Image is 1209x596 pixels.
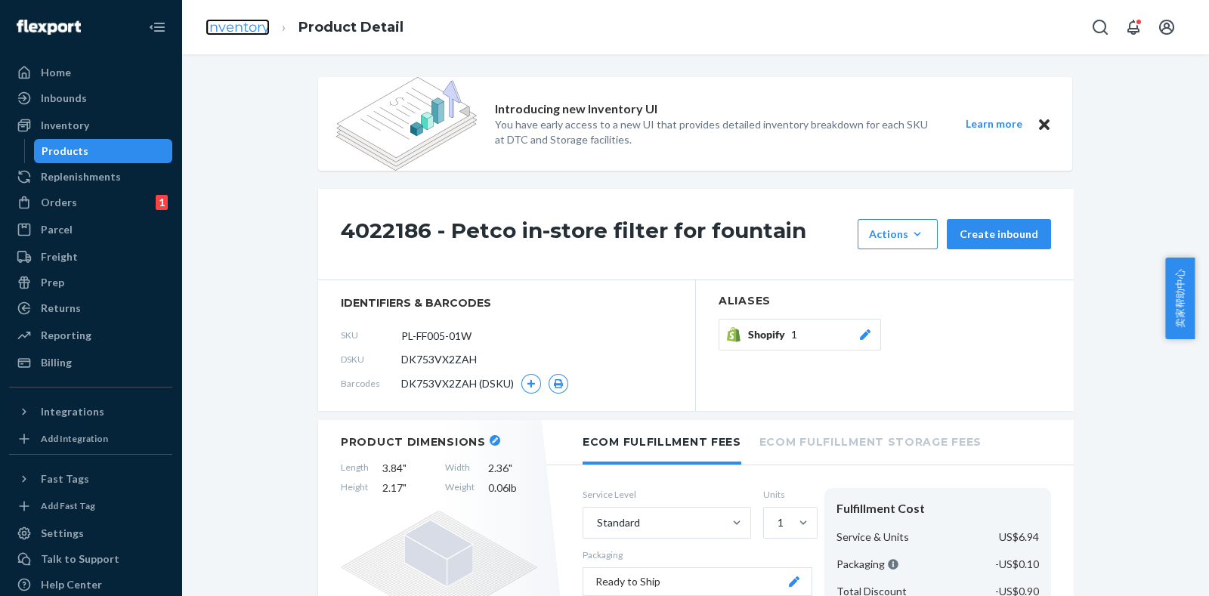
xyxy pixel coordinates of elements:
[17,20,81,35] img: Flexport logo
[488,480,537,496] span: 0.06 lb
[341,377,401,390] span: Barcodes
[748,327,791,342] span: Shopify
[41,301,81,316] div: Returns
[583,488,751,501] label: Service Level
[9,296,172,320] a: Returns
[9,547,172,571] a: Talk to Support
[445,480,475,496] span: Weight
[595,515,597,530] input: Standard
[341,480,369,496] span: Height
[41,526,84,541] div: Settings
[9,218,172,242] a: Parcel
[382,461,431,476] span: 3.84
[41,432,108,445] div: Add Integration
[41,222,73,237] div: Parcel
[403,462,407,474] span: "
[995,557,1039,572] p: -US$0.10
[41,355,72,370] div: Billing
[382,480,431,496] span: 2.17
[41,275,64,290] div: Prep
[9,497,172,515] a: Add Fast Tag
[9,113,172,137] a: Inventory
[298,19,404,36] a: Product Detail
[778,515,784,530] div: 1
[488,461,537,476] span: 2.36
[1034,115,1054,134] button: Close
[41,91,87,106] div: Inbounds
[9,430,172,448] a: Add Integration
[1118,12,1149,42] button: Open notifications
[206,19,270,36] a: Inventory
[759,420,982,462] li: Ecom Fulfillment Storage Fees
[341,295,673,310] span: identifiers & barcodes
[956,115,1031,134] button: Learn more
[41,195,77,210] div: Orders
[9,86,172,110] a: Inbounds
[41,118,89,133] div: Inventory
[403,481,407,494] span: "
[341,219,850,249] h1: 4022186 - Petco in-store filter for fountain
[776,515,778,530] input: 1
[341,461,369,476] span: Length
[42,144,88,159] div: Products
[719,319,881,350] button: Shopify1
[41,404,104,419] div: Integrations
[836,557,898,572] p: Packaging
[445,461,475,476] span: Width
[583,420,741,465] li: Ecom Fulfillment Fees
[858,219,938,249] button: Actions
[1152,12,1182,42] button: Open account menu
[41,169,121,184] div: Replenishments
[1085,12,1115,42] button: Open Search Box
[9,521,172,545] a: Settings
[41,499,95,512] div: Add Fast Tag
[341,329,401,341] span: SKU
[156,195,168,210] div: 1
[401,376,514,391] span: DK753VX2ZAH (DSKU)
[41,471,89,486] div: Fast Tags
[869,227,926,242] div: Actions
[583,548,812,561] p: Packaging
[34,139,173,163] a: Products
[9,400,172,424] button: Integrations
[9,350,172,375] a: Billing
[9,60,172,85] a: Home
[719,295,1051,307] h2: Aliases
[336,77,477,171] img: new-reports-banner-icon.82668bd98b6a51aee86340f2a7b77ae3.png
[41,551,119,567] div: Talk to Support
[1165,258,1195,339] button: 卖家帮助中心
[763,488,812,501] label: Units
[495,100,657,118] p: Introducing new Inventory UI
[9,467,172,491] button: Fast Tags
[401,352,477,367] span: DK753VX2ZAH
[836,500,1039,517] div: Fulfillment Cost
[341,353,401,366] span: DSKU
[509,462,512,474] span: "
[9,165,172,189] a: Replenishments
[597,515,640,530] div: Standard
[41,328,91,343] div: Reporting
[9,245,172,269] a: Freight
[947,219,1051,249] button: Create inbound
[9,323,172,347] a: Reporting
[41,65,71,80] div: Home
[999,530,1039,545] p: US$6.94
[9,190,172,215] a: Orders1
[41,577,102,592] div: Help Center
[836,530,909,545] p: Service & Units
[193,5,416,50] ol: breadcrumbs
[791,327,797,342] span: 1
[495,117,938,147] p: You have early access to a new UI that provides detailed inventory breakdown for each SKU at DTC ...
[341,435,486,449] h2: Product Dimensions
[583,567,812,596] button: Ready to Ship
[41,249,78,264] div: Freight
[9,270,172,295] a: Prep
[142,12,172,42] button: Close Navigation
